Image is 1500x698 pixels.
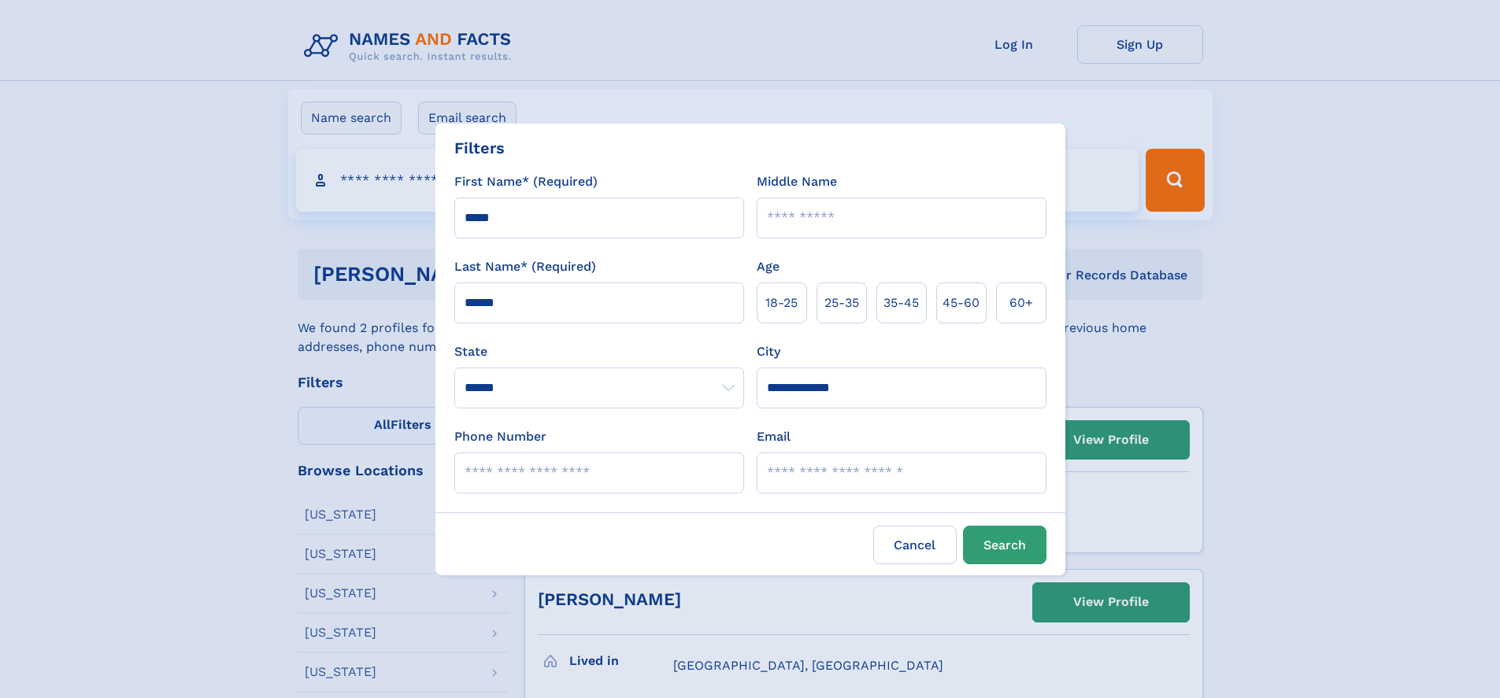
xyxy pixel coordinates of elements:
button: Search [963,526,1046,564]
div: Filters [454,136,505,160]
label: Cancel [873,526,957,564]
label: Middle Name [757,172,837,191]
label: First Name* (Required) [454,172,598,191]
label: Email [757,427,791,446]
span: 60+ [1009,294,1033,312]
span: 45‑60 [943,294,980,312]
span: 25‑35 [824,294,859,312]
label: State [454,342,744,361]
span: 35‑45 [883,294,919,312]
label: Last Name* (Required) [454,257,596,276]
label: City [757,342,780,361]
label: Age [757,257,780,276]
label: Phone Number [454,427,546,446]
span: 18‑25 [765,294,798,312]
